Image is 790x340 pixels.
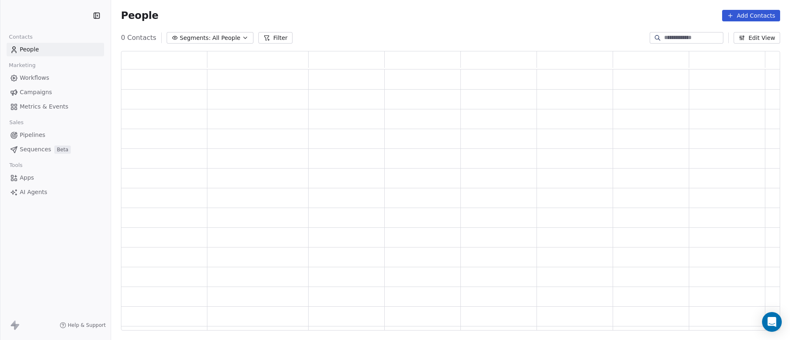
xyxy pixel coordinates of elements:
span: Sales [6,116,27,129]
a: Metrics & Events [7,100,104,113]
span: Marketing [5,59,39,72]
span: Metrics & Events [20,102,68,111]
span: Sequences [20,145,51,154]
span: Apps [20,173,34,182]
span: Beta [54,146,71,154]
span: People [121,9,158,22]
span: Tools [6,159,26,171]
span: Segments: [180,34,211,42]
a: SequencesBeta [7,143,104,156]
a: AI Agents [7,185,104,199]
span: AI Agents [20,188,47,197]
button: Add Contacts [722,10,780,21]
span: Help & Support [68,322,106,328]
span: Pipelines [20,131,45,139]
span: All People [212,34,240,42]
a: Campaigns [7,86,104,99]
div: Open Intercom Messenger [762,312,782,332]
a: Workflows [7,71,104,85]
button: Filter [258,32,293,44]
a: Help & Support [60,322,106,328]
span: Campaigns [20,88,52,97]
a: People [7,43,104,56]
span: Workflows [20,74,49,82]
a: Apps [7,171,104,185]
span: 0 Contacts [121,33,156,43]
span: People [20,45,39,54]
a: Pipelines [7,128,104,142]
button: Edit View [734,32,780,44]
span: Contacts [5,31,36,43]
